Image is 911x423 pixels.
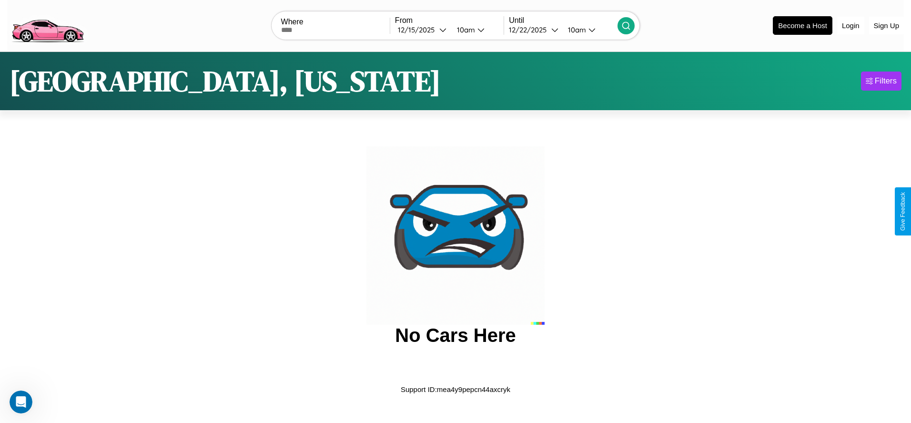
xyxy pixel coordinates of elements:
button: Filters [861,72,901,91]
div: 12 / 22 / 2025 [509,25,551,34]
button: 10am [449,25,504,35]
div: 10am [563,25,588,34]
label: Until [509,16,617,25]
button: Login [837,17,864,34]
img: car [366,146,545,325]
h1: [GEOGRAPHIC_DATA], [US_STATE] [10,62,441,101]
img: logo [7,5,88,45]
h2: No Cars Here [395,325,516,346]
button: 12/15/2025 [395,25,449,35]
div: 10am [452,25,477,34]
div: Filters [875,76,897,86]
p: Support ID: mea4y9pepcn44axcryk [401,383,510,396]
button: Become a Host [773,16,832,35]
label: From [395,16,504,25]
label: Where [281,18,390,26]
button: Sign Up [869,17,904,34]
div: 12 / 15 / 2025 [398,25,439,34]
div: Give Feedback [900,192,906,231]
iframe: Intercom live chat [10,391,32,413]
button: 10am [560,25,617,35]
